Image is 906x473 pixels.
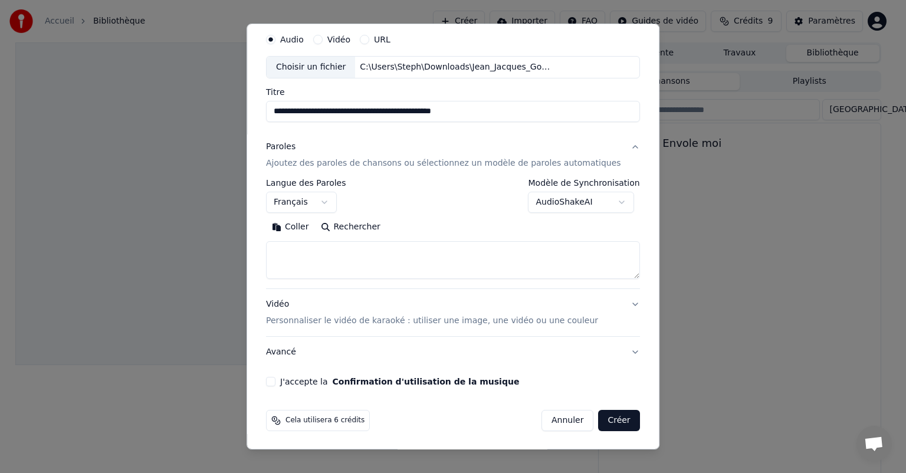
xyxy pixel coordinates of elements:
span: Cela utilisera 6 crédits [285,416,365,425]
p: Personnaliser le vidéo de karaoké : utiliser une image, une vidéo ou une couleur [266,315,598,327]
label: J'accepte la [280,377,519,386]
label: URL [374,35,390,44]
div: Choisir un fichier [267,57,355,78]
button: Rechercher [315,218,386,236]
label: Titre [266,88,640,96]
button: VidéoPersonnaliser le vidéo de karaoké : utiliser une image, une vidéo ou une couleur [266,289,640,336]
label: Langue des Paroles [266,179,346,187]
label: Audio [280,35,304,44]
label: Modèle de Synchronisation [528,179,640,187]
button: ParolesAjoutez des paroles de chansons ou sélectionnez un modèle de paroles automatiques [266,132,640,179]
div: Paroles [266,141,296,153]
button: Coller [266,218,315,236]
div: C:\Users\Steph\Downloads\Jean_Jacques_Goldman_Envole_moi_(live_2002)(Karaoke_MP3+CDG)_10044975\[P... [356,61,556,73]
button: Créer [599,410,640,431]
div: Vidéo [266,298,598,327]
p: Ajoutez des paroles de chansons ou sélectionnez un modèle de paroles automatiques [266,157,621,169]
label: Vidéo [327,35,350,44]
button: Avancé [266,337,640,367]
button: Annuler [541,410,593,431]
button: J'accepte la [333,377,520,386]
div: ParolesAjoutez des paroles de chansons ou sélectionnez un modèle de paroles automatiques [266,179,640,288]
